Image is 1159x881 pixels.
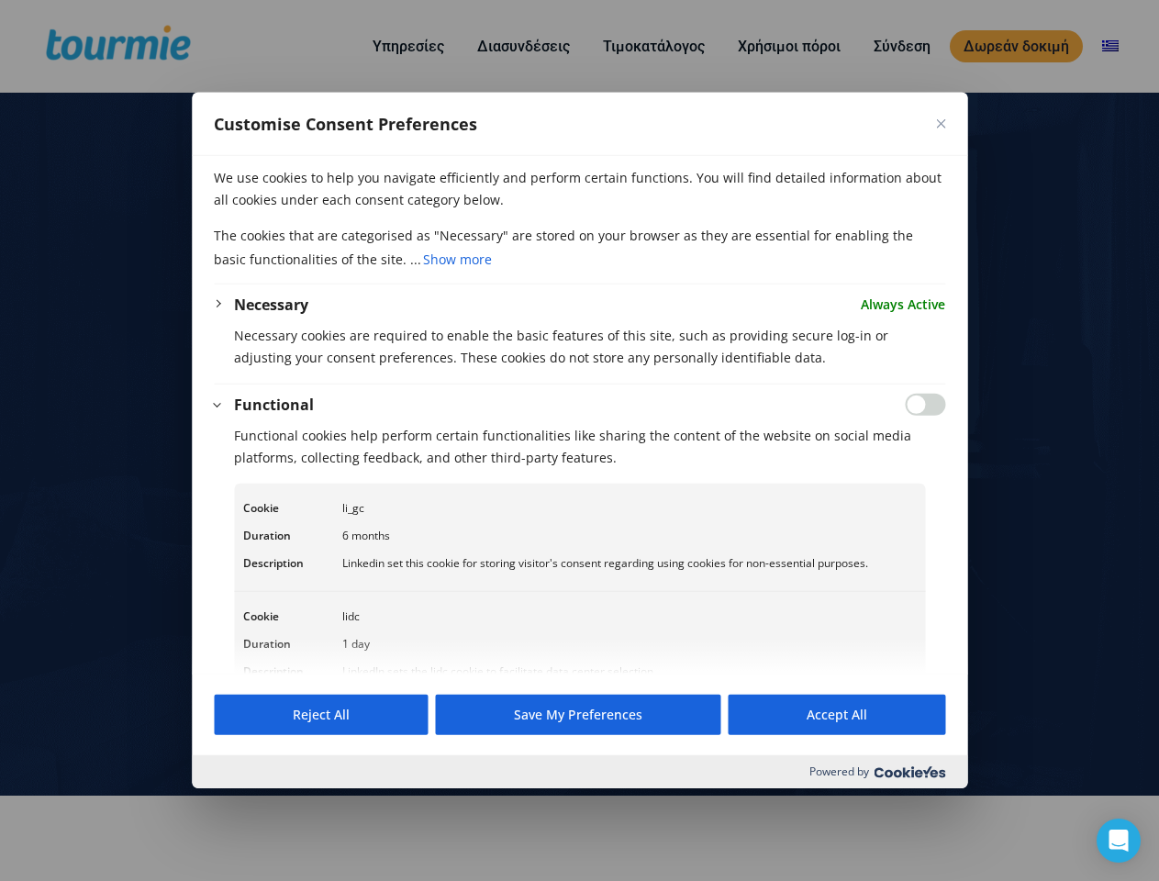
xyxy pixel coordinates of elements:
div: lidc [342,606,916,628]
span: Customise Consent Preferences [214,113,477,135]
button: Close [936,119,945,128]
p: We use cookies to help you navigate efficiently and perform certain functions. You will find deta... [214,167,945,211]
span: Always Active [861,294,945,316]
span: Τηλέφωνο [329,74,402,95]
input: Enable Functional [905,394,945,416]
div: Description [243,552,335,574]
button: Reject All [214,695,428,735]
button: Functional [234,394,314,416]
div: Duration [243,633,335,655]
p: Necessary cookies are required to enable the basic features of this site, such as providing secur... [234,325,945,369]
div: 6 months [342,525,916,547]
div: Duration [243,525,335,547]
button: Necessary [234,294,308,316]
div: li_gc [342,497,916,519]
button: Show more [421,247,494,273]
div: Cookie [243,606,335,628]
div: Linkedin set this cookie for storing visitor's consent regarding using cookies for non-essential ... [342,552,916,574]
button: Accept All [728,695,945,735]
p: The cookies that are categorised as "Necessary" are stored on your browser as they are essential ... [214,225,945,273]
p: Functional cookies help perform certain functionalities like sharing the content of the website o... [234,425,945,469]
div: 1 day [342,633,916,655]
button: Save My Preferences [435,695,720,735]
div: Cookie [243,497,335,519]
div: Open Intercom Messenger [1097,819,1141,863]
div: Powered by [192,755,967,788]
